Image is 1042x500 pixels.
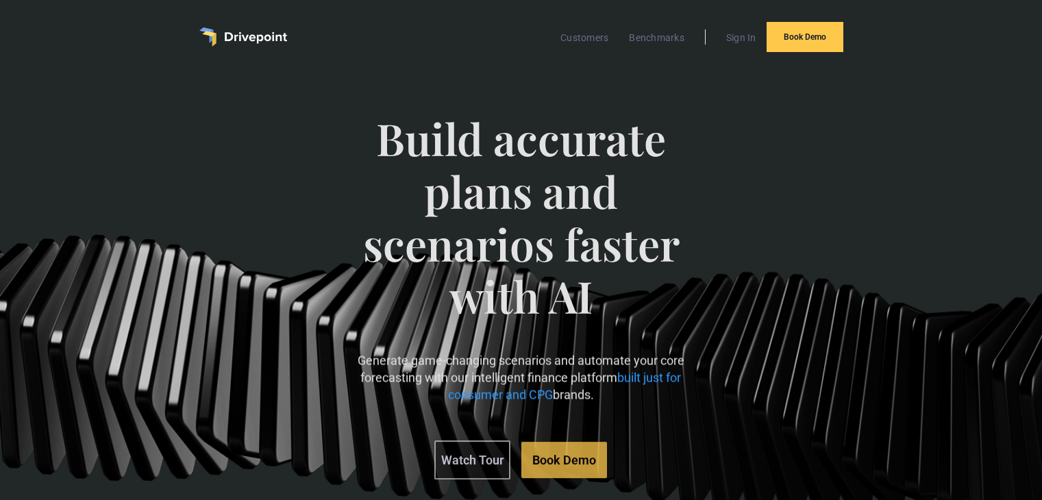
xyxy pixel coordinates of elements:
[435,440,511,479] a: Watch Tour
[522,442,608,478] a: Book Demo
[199,27,287,47] a: home
[767,22,843,52] a: Book Demo
[343,112,699,350] span: Build accurate plans and scenarios faster with AI
[719,29,763,47] a: Sign In
[554,29,615,47] a: Customers
[622,29,691,47] a: Benchmarks
[343,352,699,404] p: Generate game-changing scenarios and automate your core forecasting with our intelligent finance ...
